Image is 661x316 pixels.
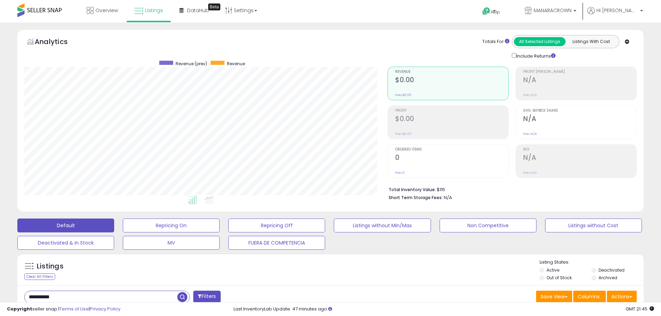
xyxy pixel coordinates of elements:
[546,275,572,281] label: Out of Stock
[599,267,625,273] label: Deactivated
[596,7,638,14] span: Hi [PERSON_NAME]
[228,236,325,250] button: FUERA DE COMPETENCIA
[440,219,536,232] button: Non Competitive
[17,236,114,250] button: Deactivated & In Stock
[123,219,220,232] button: Repricing On
[234,306,654,313] div: Last InventoryLab Update: 47 minutes ago.
[395,132,412,136] small: Prev: $0.00
[523,109,636,113] span: Avg. Buybox Share
[395,93,412,97] small: Prev: $0.00
[523,132,537,136] small: Prev: N/A
[507,52,564,60] div: Include Returns
[35,37,81,48] h5: Analytics
[395,109,508,113] span: Profit
[578,293,600,300] span: Columns
[389,185,632,193] li: $115
[228,219,325,232] button: Repricing Off
[523,76,636,85] h2: N/A
[395,154,508,163] h2: 0
[193,291,220,303] button: Filters
[573,291,606,302] button: Columns
[482,7,491,16] i: Get Help
[395,76,508,85] h2: $0.00
[389,195,443,200] b: Short Term Storage Fees:
[477,2,514,23] a: Help
[208,3,220,10] div: Tooltip anchor
[540,259,644,266] p: Listing States:
[334,219,431,232] button: Listings without Min/Max
[536,291,572,302] button: Save View
[187,7,209,14] span: DataHub
[444,194,452,201] span: N/A
[389,187,436,193] b: Total Inventory Value:
[523,115,636,124] h2: N/A
[7,306,32,312] strong: Copyright
[395,148,508,152] span: Ordered Items
[491,9,500,15] span: Help
[514,37,566,46] button: All Selected Listings
[395,70,508,74] span: Revenue
[545,219,642,232] button: Listings without Cost
[395,115,508,124] h2: $0.00
[227,61,245,67] span: Revenue
[24,273,55,280] div: Clear All Filters
[395,171,405,175] small: Prev: 0
[123,236,220,250] button: MV
[599,275,617,281] label: Archived
[587,7,643,23] a: Hi [PERSON_NAME]
[176,61,207,67] span: Revenue (prev)
[565,37,617,46] button: Listings With Cost
[523,148,636,152] span: ROI
[145,7,163,14] span: Listings
[534,7,571,14] span: MANARACROWN
[95,7,118,14] span: Overview
[90,306,120,312] a: Privacy Policy
[37,262,63,271] h5: Listings
[523,154,636,163] h2: N/A
[523,171,537,175] small: Prev: N/A
[17,219,114,232] button: Default
[607,291,637,302] button: Actions
[59,306,89,312] a: Terms of Use
[626,306,654,312] span: 2025-10-8 21:45 GMT
[523,93,537,97] small: Prev: N/A
[7,306,120,313] div: seller snap | |
[482,39,509,45] div: Totals For
[523,70,636,74] span: Profit [PERSON_NAME]
[546,267,559,273] label: Active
